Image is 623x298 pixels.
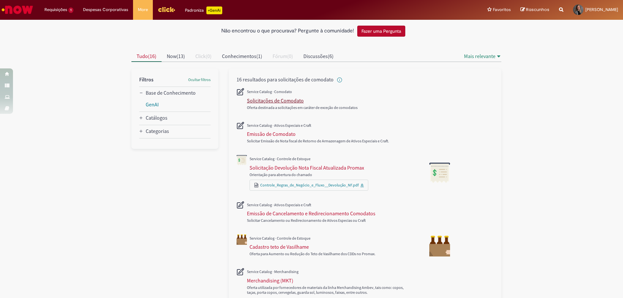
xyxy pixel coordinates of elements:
a: Rascunhos [520,7,549,13]
span: [PERSON_NAME] [585,7,618,12]
div: Padroniza [185,6,222,14]
img: click_logo_yellow_360x200.png [158,5,175,14]
img: ServiceNow [1,3,34,16]
span: More [138,6,148,13]
p: +GenAi [206,6,222,14]
span: Favoritos [493,6,511,13]
span: Rascunhos [526,6,549,13]
h2: Não encontrou o que procurava? Pergunte à comunidade! [221,28,354,34]
span: 1 [68,7,73,13]
button: Fazer uma Pergunta [357,26,405,37]
span: Requisições [44,6,67,13]
span: Despesas Corporativas [83,6,128,13]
